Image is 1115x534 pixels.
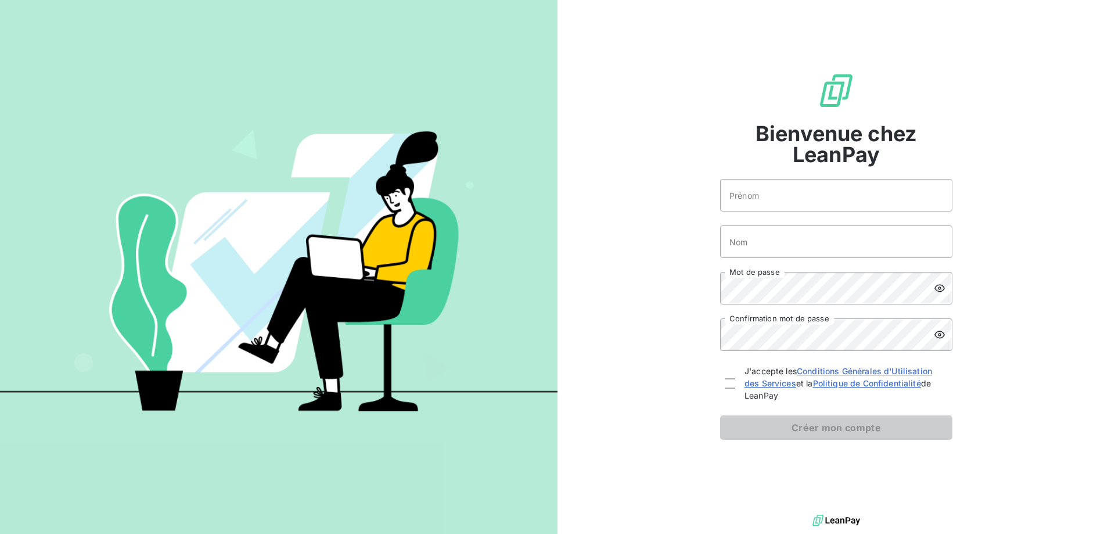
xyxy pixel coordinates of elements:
input: placeholder [720,225,952,258]
span: Bienvenue chez LeanPay [720,123,952,165]
a: Conditions Générales d'Utilisation des Services [744,366,932,388]
img: logo [812,512,860,529]
button: Créer mon compte [720,415,952,440]
img: logo sigle [818,72,855,109]
span: J'accepte les et la de LeanPay [744,365,948,402]
input: placeholder [720,179,952,212]
a: Politique de Confidentialité [813,378,921,388]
